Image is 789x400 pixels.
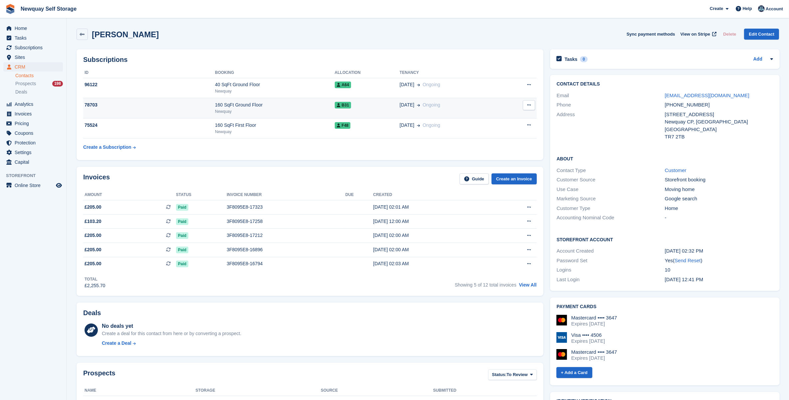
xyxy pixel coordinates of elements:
a: Deals [15,89,63,96]
div: Create a deal for this contact from here or by converting a prospect. [102,330,241,337]
div: 0 [580,56,588,62]
span: [DATE] [400,101,414,108]
a: menu [3,100,63,109]
div: Password Set [557,257,665,265]
button: Delete [720,29,739,40]
th: Tenancy [400,68,501,78]
span: Online Store [15,181,55,190]
span: Status: [492,371,506,378]
button: Status: To Review [488,369,536,380]
div: Newquay [215,88,335,94]
div: Expires [DATE] [571,338,605,344]
div: [DATE] 02:00 AM [373,246,491,253]
span: Tasks [15,33,55,43]
div: [DATE] 02:32 PM [665,247,773,255]
div: 3F8095E8-16794 [227,260,345,267]
span: Paid [176,232,188,239]
a: menu [3,62,63,72]
span: Pricing [15,119,55,128]
span: [DATE] [400,81,414,88]
div: Marketing Source [557,195,665,203]
div: 198 [52,81,63,87]
h2: Invoices [83,173,110,184]
time: 2025-07-18 11:41:29 UTC [665,277,703,282]
th: Amount [83,190,176,200]
div: Contact Type [557,167,665,174]
h2: Payment cards [557,304,773,309]
th: Booking [215,68,335,78]
div: 3F8095E8-17212 [227,232,345,239]
div: 160 SqFt First Floor [215,122,335,129]
img: Mastercard Logo [556,349,567,360]
h2: Contact Details [557,82,773,87]
span: Paid [176,204,188,211]
th: Allocation [335,68,400,78]
div: Account Created [557,247,665,255]
div: Home [665,205,773,212]
span: Ongoing [423,82,440,87]
span: Paid [176,261,188,267]
a: menu [3,109,63,118]
span: £205.00 [85,260,101,267]
div: Mastercard •••• 3647 [571,349,617,355]
div: - [665,214,773,222]
a: Customer [665,167,687,173]
th: Due [345,190,373,200]
img: Mastercard Logo [556,315,567,325]
span: Help [743,5,752,12]
a: View All [519,282,537,288]
div: TR7 2TB [665,133,773,141]
span: Paid [176,218,188,225]
div: [DATE] 12:00 AM [373,218,491,225]
a: + Add a Card [556,367,592,378]
div: Customer Source [557,176,665,184]
span: Ongoing [423,122,440,128]
th: Source [321,385,433,396]
h2: Subscriptions [83,56,537,64]
a: View on Stripe [678,29,718,40]
th: Storage [196,385,321,396]
div: Last Login [557,276,665,284]
span: Showing 5 of 12 total invoices [455,282,516,288]
span: ( ) [673,258,702,263]
span: £205.00 [85,232,101,239]
div: Mastercard •••• 3647 [571,315,617,321]
a: Send Reset [675,258,700,263]
span: Paid [176,247,188,253]
th: Created [373,190,491,200]
div: Expires [DATE] [571,321,617,327]
img: Colette Pearce [758,5,765,12]
span: £205.00 [85,204,101,211]
span: A64 [335,82,351,88]
span: Account [766,6,783,12]
span: Subscriptions [15,43,55,52]
span: £205.00 [85,246,101,253]
div: Visa •••• 4506 [571,332,605,338]
span: Analytics [15,100,55,109]
a: Contacts [15,73,63,79]
span: F48 [335,122,351,129]
div: Newquay [215,129,335,135]
span: Sites [15,53,55,62]
a: [EMAIL_ADDRESS][DOMAIN_NAME] [665,93,749,98]
span: Storefront [6,172,66,179]
div: Expires [DATE] [571,355,617,361]
span: Capital [15,157,55,167]
div: [PHONE_NUMBER] [665,101,773,109]
div: [DATE] 02:01 AM [373,204,491,211]
a: menu [3,43,63,52]
div: 3F8095E8-17323 [227,204,345,211]
div: Total [85,276,105,282]
div: 3F8095E8-17258 [227,218,345,225]
div: £2,255.70 [85,282,105,289]
a: Create a Deal [102,340,241,347]
a: menu [3,53,63,62]
img: Visa Logo [556,332,567,343]
button: Sync payment methods [627,29,675,40]
a: Preview store [55,181,63,189]
h2: Prospects [83,369,115,382]
th: Name [83,385,196,396]
span: Ongoing [423,102,440,107]
div: Newquay [215,108,335,114]
div: Moving home [665,186,773,193]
